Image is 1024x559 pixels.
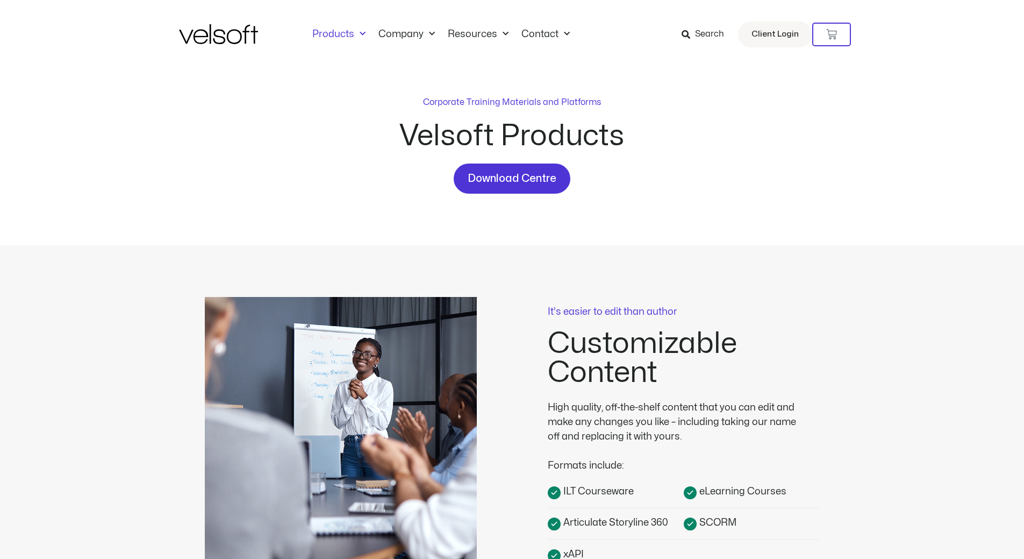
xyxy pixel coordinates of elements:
[548,444,806,473] div: Formats include:
[561,515,668,530] span: Articulate Storyline 360
[561,484,634,499] span: ILT Courseware
[695,27,724,41] span: Search
[738,22,812,47] a: Client Login
[548,400,806,444] div: High quality, off-the-shelf content that you can edit and make any changes you like – including t...
[319,122,706,151] h2: Velsoft Products
[306,29,372,40] a: ProductsMenu Toggle
[697,515,736,530] span: SCORM
[515,29,576,40] a: ContactMenu Toggle
[697,484,786,499] span: eLearning Courses
[441,29,515,40] a: ResourcesMenu Toggle
[423,96,601,109] p: Corporate Training Materials and Platforms
[454,164,570,194] a: Download Centre
[372,29,441,40] a: CompanyMenu Toggle
[179,24,258,44] img: Velsoft Training Materials
[548,307,820,317] p: It's easier to edit than author
[468,170,556,187] span: Download Centre
[751,27,799,41] span: Client Login
[548,484,684,499] a: ILT Courseware
[548,515,684,530] a: Articulate Storyline 360
[682,25,732,44] a: Search
[306,29,576,40] nav: Menu
[548,329,820,387] h2: Customizable Content
[684,515,820,530] a: SCORM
